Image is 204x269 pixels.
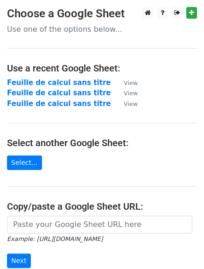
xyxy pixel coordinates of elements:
a: Feuille de calcul sans titre [7,89,111,97]
small: View [124,79,138,86]
h4: Select another Google Sheet: [7,137,197,149]
h4: Copy/paste a Google Sheet URL: [7,201,197,212]
a: Select... [7,156,42,170]
input: Next [7,254,31,268]
a: Feuille de calcul sans titre [7,78,111,87]
input: Paste your Google Sheet URL here [7,216,192,234]
small: Example: [URL][DOMAIN_NAME] [7,235,103,242]
h4: Use a recent Google Sheet: [7,63,197,74]
small: View [124,90,138,97]
small: View [124,100,138,107]
h3: Choose a Google Sheet [7,7,197,21]
a: View [114,89,138,97]
a: Feuille de calcul sans titre [7,99,111,108]
a: View [114,99,138,108]
p: Use one of the options below... [7,24,197,34]
a: View [114,78,138,87]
